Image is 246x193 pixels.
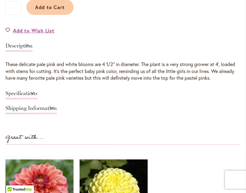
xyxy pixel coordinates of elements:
span: Add to Wish List [13,27,54,34]
a: Add to Wish List [5,27,54,34]
a: Description [5,43,33,52]
strong: Great with... [5,132,44,142]
a: Specifications [5,91,38,99]
a: Shipping Information [5,105,57,114]
iframe: Launch Accessibility Center [5,171,21,188]
div: Detailed Product Info [5,40,241,118]
div: These delicate pale pink and white blooms are 4 1/2” in diameter. The plant is a very strong grow... [5,61,241,82]
span: Add to Cart [35,4,65,10]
